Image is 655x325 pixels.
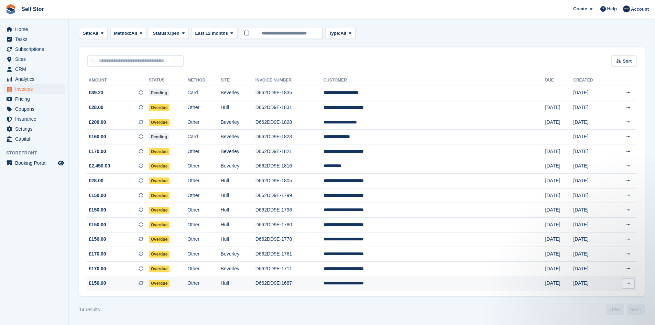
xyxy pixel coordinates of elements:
span: Method: [114,30,132,37]
th: Created [573,75,610,86]
span: Booking Portal [15,158,56,168]
td: Hull [221,218,255,232]
td: [DATE] [545,232,574,247]
span: £150.00 [89,236,106,243]
a: menu [3,64,65,74]
span: Overdue [149,266,170,272]
td: Other [187,115,220,130]
a: menu [3,114,65,124]
td: [DATE] [545,247,574,262]
td: Other [187,159,220,174]
button: Site: All [79,28,108,39]
td: [DATE] [573,203,610,218]
span: £150.00 [89,280,106,287]
span: Pending [149,89,169,96]
th: Amount [87,75,149,86]
a: menu [3,34,65,44]
span: Overdue [149,163,170,170]
td: Other [187,174,220,188]
span: £28.00 [89,104,103,111]
td: D662DD9E-1778 [255,232,324,247]
a: menu [3,134,65,144]
td: [DATE] [573,232,610,247]
td: [DATE] [573,100,610,115]
td: Other [187,188,220,203]
a: menu [3,24,65,34]
td: D662DD9E-1711 [255,261,324,276]
td: Beverley [221,115,255,130]
span: Tasks [15,34,56,44]
td: [DATE] [573,218,610,232]
span: Settings [15,124,56,134]
td: D662DD9E-1796 [255,203,324,218]
td: [DATE] [573,144,610,159]
a: menu [3,158,65,168]
td: [DATE] [573,247,610,262]
button: Status: Open [149,28,188,39]
span: Overdue [149,236,170,243]
a: menu [3,54,65,64]
td: [DATE] [573,130,610,144]
td: Hull [221,232,255,247]
td: D662DD9E-1821 [255,144,324,159]
td: Other [187,218,220,232]
span: All [131,30,137,37]
span: Storefront [6,150,68,156]
span: Sort [623,58,632,65]
td: [DATE] [545,276,574,291]
td: [DATE] [573,115,610,130]
span: Type: [329,30,341,37]
span: Home [15,24,56,34]
img: stora-icon-8386f47178a22dfd0bd8f6a31ec36ba5ce8667c1dd55bd0f319d3a0aa187defe.svg [6,4,16,14]
td: [DATE] [545,144,574,159]
a: menu [3,124,65,134]
td: Hull [221,100,255,115]
span: Overdue [149,119,170,126]
span: All [340,30,346,37]
span: Status: [153,30,168,37]
th: Due [545,75,574,86]
span: Pending [149,133,169,140]
td: [DATE] [573,261,610,276]
button: Type: All [325,28,356,39]
td: Other [187,261,220,276]
td: [DATE] [573,174,610,188]
span: Overdue [149,280,170,287]
span: £170.00 [89,265,106,272]
td: [DATE] [545,218,574,232]
span: Account [631,6,649,13]
span: Capital [15,134,56,144]
span: £150.00 [89,221,106,228]
span: £150.00 [89,206,106,214]
td: D662DD9E-1687 [255,276,324,291]
td: Hull [221,276,255,291]
td: Card [187,86,220,100]
td: D662DD9E-1831 [255,100,324,115]
span: Coupons [15,104,56,114]
td: [DATE] [573,188,610,203]
span: £170.00 [89,250,106,258]
span: Overdue [149,221,170,228]
span: Help [607,6,617,12]
a: menu [3,94,65,104]
a: menu [3,84,65,94]
td: Beverley [221,159,255,174]
span: Pricing [15,94,56,104]
a: Preview store [57,159,65,167]
td: Hull [221,203,255,218]
span: £170.00 [89,148,106,155]
td: [DATE] [573,276,610,291]
span: Overdue [149,148,170,155]
th: Customer [324,75,545,86]
span: Overdue [149,207,170,214]
td: D662DD9E-1805 [255,174,324,188]
span: Analytics [15,74,56,84]
span: Site: [83,30,92,37]
td: Hull [221,188,255,203]
td: Beverley [221,261,255,276]
button: Last 12 months [192,28,237,39]
span: CRM [15,64,56,74]
td: Card [187,130,220,144]
span: £160.00 [89,133,106,140]
a: Next [627,304,645,315]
